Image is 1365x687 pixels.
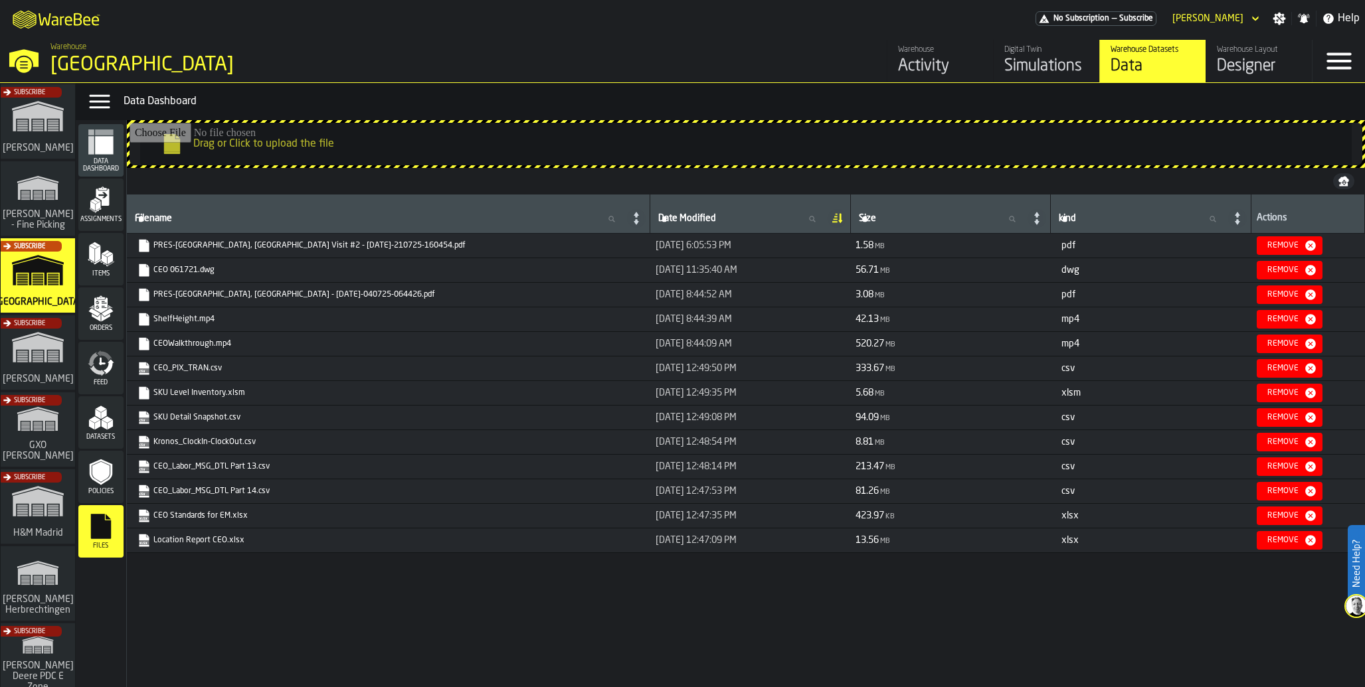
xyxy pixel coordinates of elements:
input: label [1056,210,1227,228]
span: Items [78,270,124,277]
a: link-to-/wh/i/b5402f52-ce28-4f27-b3d4-5c6d76174849/designer [1206,40,1312,82]
a: link-to-/wh/i/b5402f52-ce28-4f27-b3d4-5c6d76174849/pricing/ [1036,11,1156,26]
button: button-Remove [1257,236,1322,255]
div: Remove [1262,339,1304,348]
input: label [132,210,626,228]
span: CEO 061721.dwg [135,261,642,279]
span: Subscribe [14,320,45,327]
a: link-to-/wh/i/b5402f52-ce28-4f27-b3d4-5c6d76174849/data [1099,40,1206,82]
div: Warehouse [898,45,982,54]
span: mp4 [1061,315,1079,324]
span: Data Dashboard [78,158,124,173]
span: [DATE] 8:44:09 AM [656,339,732,349]
li: menu Items [78,233,124,286]
button: button-Remove [1257,261,1322,279]
div: Remove [1262,290,1304,299]
input: label [656,210,826,228]
span: [DATE] 12:47:35 PM [656,510,737,521]
span: MB [880,489,890,496]
span: Location Report CEO.xlsx [135,531,642,550]
label: button-toggle-Help [1317,11,1365,27]
div: Remove [1262,388,1304,398]
a: link-to-/wh/i/baca6aa3-d1fc-43c0-a604-2a1c9d5db74d/simulations [1,392,75,469]
label: Need Help? [1349,526,1364,601]
button: button- [1333,173,1354,189]
li: menu Assignments [78,179,124,232]
span: ShelfHeight.mp4 [135,310,642,329]
span: label [859,213,876,224]
span: 213.47 [856,462,884,471]
span: [DATE] 6:05:53 PM [656,240,731,251]
span: MB [880,267,890,275]
span: PRES-Gallatin, TN - June 26th, 2025-040725-064426.pdf [135,285,642,304]
span: Assignments [78,216,124,223]
span: — [1112,14,1117,23]
a: link-to-https://drive.app.warebee.com/b5402f52-ce28-4f27-b3d4-5c6d76174849/file_storage/SKU%20Det... [137,411,637,424]
span: Warehouse [50,42,86,52]
span: csv [1061,487,1075,496]
div: Menu Subscription [1036,11,1156,26]
a: link-to-/wh/i/f0a6b354-7883-413a-84ff-a65eb9c31f03/simulations [1,546,75,623]
span: label [1059,213,1076,224]
span: 13.56 [856,536,879,545]
a: link-to-https://drive.app.warebee.com/b5402f52-ce28-4f27-b3d4-5c6d76174849/file_storage/PRES-Gall... [137,288,637,301]
div: Remove [1262,315,1304,324]
span: csv [1061,364,1075,373]
div: Remove [1262,413,1304,422]
div: Remove [1262,266,1304,275]
span: Policies [78,488,124,495]
span: Subscribe [14,243,45,250]
span: MB [885,366,895,373]
span: [DATE] 12:49:35 PM [656,388,737,398]
span: Subscribe [1119,14,1153,23]
div: [GEOGRAPHIC_DATA] [50,53,409,77]
button: button-Remove [1257,359,1322,378]
li: menu Policies [78,451,124,504]
button: button-Remove [1257,482,1322,500]
div: Data [1111,56,1195,77]
span: Kronos_ClockIn-ClockOut.csv [135,433,642,451]
div: Data Dashboard [124,94,1360,110]
a: link-to-https://drive.app.warebee.com/b5402f52-ce28-4f27-b3d4-5c6d76174849/file_storage/Kronos_Cl... [137,435,637,449]
span: Files [78,542,124,550]
span: MB [885,341,895,348]
span: [DATE] 12:48:54 PM [656,437,737,447]
div: Remove [1262,241,1304,250]
span: CEOWalkthrough.mp4 [135,335,642,353]
span: MB [875,390,885,398]
span: Subscribe [14,397,45,404]
span: [DATE] 8:44:39 AM [656,314,732,325]
div: Simulations [1004,56,1089,77]
input: Drag or Click to upload the file [130,123,1362,165]
li: menu Orders [78,287,124,341]
label: button-toggle-Notifications [1292,12,1316,25]
span: CEO Standards for EM.xlsx [135,506,642,525]
span: 56.71 [856,266,879,275]
div: Remove [1262,487,1304,496]
a: link-to-https://drive.app.warebee.com/b5402f52-ce28-4f27-b3d4-5c6d76174849/file_storage/SKU%20Lev... [137,386,637,400]
span: mp4 [1061,339,1079,348]
a: link-to-/wh/i/1653e8cc-126b-480f-9c47-e01e76aa4a88/simulations [1,315,75,392]
a: link-to-https://drive.app.warebee.com/b5402f52-ce28-4f27-b3d4-5c6d76174849/file_storage/CEO_Labor... [137,485,637,498]
button: button-Remove [1257,457,1322,476]
button: button-Remove [1257,433,1322,451]
span: Help [1338,11,1360,27]
span: pdf [1061,290,1075,299]
button: button-Remove [1257,384,1322,402]
div: DropdownMenuValue-Ana Milicic [1172,13,1243,24]
label: button-toggle-Settings [1267,12,1291,25]
span: xlsx [1061,511,1079,520]
span: csv [1061,462,1075,471]
a: link-to-https://drive.app.warebee.com/b5402f52-ce28-4f27-b3d4-5c6d76174849/file_storage/CEO%20Sta... [137,509,637,522]
button: button-Remove [1257,310,1322,329]
span: MB [875,439,885,447]
span: 42.13 [856,315,879,324]
label: button-toggle-Data Menu [81,88,118,115]
span: label [658,213,716,224]
div: DropdownMenuValue-Ana Milicic [1167,11,1262,27]
span: MB [885,464,895,471]
span: Subscribe [14,89,45,96]
span: MB [875,243,885,250]
a: link-to-/wh/i/72fe6713-8242-4c3c-8adf-5d67388ea6d5/simulations [1,84,75,161]
span: Orders [78,325,124,332]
